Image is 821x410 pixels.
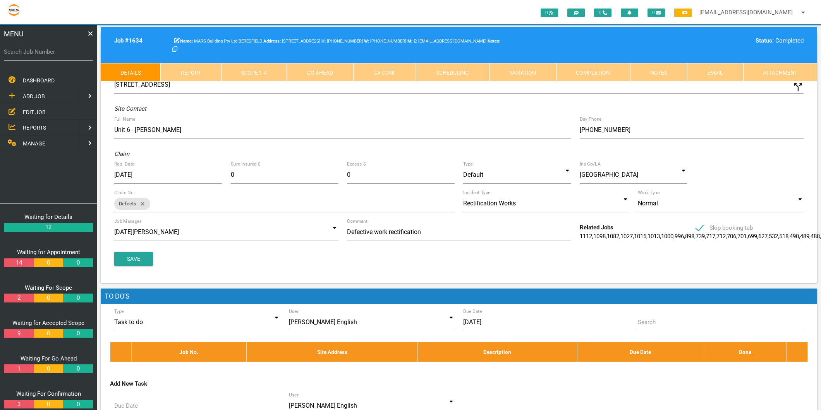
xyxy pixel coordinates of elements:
i: Site Contact [114,105,146,112]
a: 488 [811,233,820,240]
a: Waiting for Accepted Scope [12,319,84,326]
a: 898 [685,233,694,240]
a: Completion [556,63,630,82]
a: Waiting for Appointment [17,249,80,256]
label: User [289,308,299,315]
a: 3 [4,400,33,409]
a: 0 [34,364,63,373]
a: 717 [706,233,715,240]
span: [EMAIL_ADDRESS][DOMAIN_NAME] [414,39,486,44]
a: 1015 [634,233,646,240]
span: EDIT JOB [23,109,46,115]
label: Type [114,308,124,315]
a: 739 [696,233,705,240]
i: Claim [114,150,129,157]
span: 0 [648,9,665,17]
b: Add New Task [110,380,147,387]
img: s3file [8,4,20,16]
a: 1000 [661,233,673,240]
a: 1013 [648,233,660,240]
a: 9 [4,329,33,338]
span: ADD JOB [23,93,45,99]
span: MENU [4,29,24,39]
a: 706 [727,233,736,240]
a: Waiting For Scope [25,284,72,291]
a: Details [101,63,161,82]
span: 0 [541,9,558,17]
div: Completed [638,36,804,45]
label: Claim No. [114,189,135,196]
th: Done [704,342,787,362]
a: 0 [34,258,63,267]
span: Skip booking tab [696,223,753,233]
span: 0 [594,9,611,17]
a: Waiting For Go Ahead [21,355,77,362]
a: 532 [769,233,778,240]
a: 1098 [593,233,606,240]
a: 0 [63,400,93,409]
a: 627 [758,233,768,240]
th: Due Date [577,342,704,362]
span: 1 [674,9,692,17]
label: Day Phone [580,116,602,123]
a: 0 [63,364,93,373]
b: Address: [263,39,281,44]
a: 0 [63,294,93,302]
label: Work Type [638,189,660,196]
b: E: [414,39,417,44]
a: 712 [716,233,726,240]
a: Report [161,63,221,82]
span: MARS Building Pty Ltd BERESFIELD [180,39,262,44]
a: 996 [675,233,684,240]
a: 1 [4,364,33,373]
a: 1082 [607,233,619,240]
a: Notes [630,63,687,82]
a: 14 [4,258,33,267]
a: 699 [748,233,757,240]
label: Excess $ [347,161,366,167]
a: Attachment [743,63,817,82]
div: Defects [114,198,150,210]
i: close [136,198,146,210]
label: Req. Date [114,161,134,167]
label: Due Date [463,308,482,315]
a: Scheduling [416,63,489,82]
a: 518 [779,233,788,240]
b: Related Jobs [580,224,613,231]
a: Variation [489,63,556,82]
label: Comment [347,218,368,225]
span: [STREET_ADDRESS] [263,39,320,44]
a: 1112 [580,233,592,240]
a: 701 [737,233,747,240]
span: MANAGE [23,140,45,147]
a: 0 [34,400,63,409]
b: Job # 1634 [114,37,143,44]
label: Full Name [114,116,135,123]
label: Search Job Number [4,48,93,56]
th: Description [417,342,577,362]
b: M: [407,39,412,44]
a: Scope 1-4 [221,63,287,82]
th: Site Address [247,342,418,362]
a: 0 [34,329,63,338]
label: Ins Co/LA [580,161,601,167]
h1: To Do's [101,289,817,304]
a: 0 [63,258,93,267]
a: Click here copy customer information. [172,46,177,53]
button: Save [114,252,153,266]
label: Incident Type [463,189,490,196]
label: Sum Insured $ [231,161,260,167]
b: Notes: [488,39,500,44]
a: 1027 [620,233,633,240]
span: [PHONE_NUMBER] [364,39,406,44]
b: Status: [756,37,774,44]
a: 12 [4,223,93,232]
a: 2 [4,294,33,302]
th: Job No. [131,342,247,362]
label: Type [463,161,473,167]
span: DASHBOARD [23,77,55,84]
i: Click to show custom address field [792,81,804,93]
label: User [289,391,299,398]
a: 490 [790,233,799,240]
a: 489 [800,233,809,240]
